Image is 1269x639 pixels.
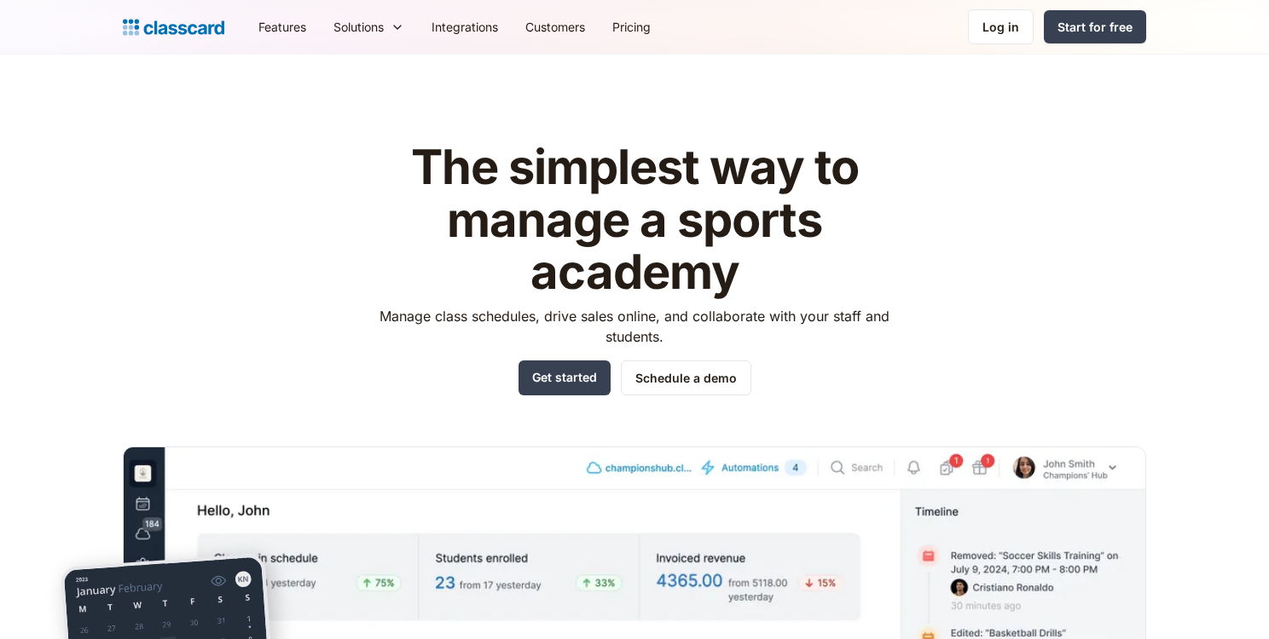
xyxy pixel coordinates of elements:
[364,306,906,347] p: Manage class schedules, drive sales online, and collaborate with your staff and students.
[968,9,1034,44] a: Log in
[418,8,512,46] a: Integrations
[599,8,664,46] a: Pricing
[982,18,1019,36] div: Log in
[512,8,599,46] a: Customers
[245,8,320,46] a: Features
[320,8,418,46] div: Solutions
[519,360,611,395] a: Get started
[621,360,751,395] a: Schedule a demo
[1044,10,1146,43] a: Start for free
[333,18,384,36] div: Solutions
[123,15,224,39] a: Logo
[1057,18,1133,36] div: Start for free
[364,141,906,299] h1: The simplest way to manage a sports academy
